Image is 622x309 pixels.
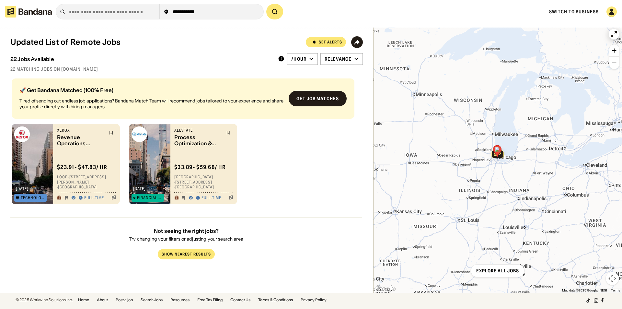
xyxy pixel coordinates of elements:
[19,98,283,110] div: Tired of sending out endless job applications? Bandana Match Team will recommend jobs tailored to...
[97,298,108,302] a: About
[174,134,222,147] div: Process Optimization & Insights Consultant
[141,298,163,302] a: Search Jobs
[562,289,607,292] span: Map data ©2025 Google, INEGI
[21,196,45,200] div: Technology
[291,56,306,62] div: /hour
[325,56,351,62] div: Relevance
[174,175,233,190] div: [GEOGRAPHIC_DATA] · [STREET_ADDRESS] · [GEOGRAPHIC_DATA]
[301,298,327,302] a: Privacy Policy
[129,237,243,242] div: Try changing your filters or adjusting your search area
[84,196,104,201] div: Full-time
[57,164,107,171] div: $ 23.91 - $47.83 / hr
[611,289,620,292] a: Terms (opens in new tab)
[16,298,73,302] div: © 2025 Workwise Solutions Inc.
[476,268,519,273] div: Explore all jobs
[174,128,222,133] div: Allstate
[10,66,363,72] div: 22 matching jobs on [DOMAIN_NAME]
[170,298,190,302] a: Resources
[10,76,362,293] div: grid
[132,126,147,142] img: Allstate logo
[116,298,133,302] a: Post a job
[202,196,221,201] div: Full-time
[16,187,29,191] div: [DATE]
[375,284,396,293] img: Google
[174,164,226,171] div: $ 33.89 - $59.68 / hr
[296,96,339,101] div: Get job matches
[162,253,211,256] div: Show Nearest Results
[197,298,223,302] a: Free Tax Filing
[129,228,243,234] div: Not seeing the right jobs?
[137,196,163,200] div: Financial Services
[57,128,105,133] div: Xerox
[258,298,293,302] a: Terms & Conditions
[375,284,396,293] a: Open this area in Google Maps (opens a new window)
[230,298,250,302] a: Contact Us
[57,134,105,147] div: Revenue Operations Analyst
[10,38,121,47] div: Updated List of Remote Jobs
[14,126,30,142] img: Xerox logo
[319,40,342,44] div: Set Alerts
[133,187,146,191] div: [DATE]
[57,175,116,190] div: Loop · [STREET_ADDRESS][PERSON_NAME] · [GEOGRAPHIC_DATA]
[78,298,89,302] a: Home
[549,9,599,15] a: Switch to Business
[19,88,283,93] div: 🚀 Get Bandana Matched (100% Free)
[10,56,54,62] div: 22 Jobs Available
[5,6,52,18] img: Bandana logotype
[606,272,619,285] button: Map camera controls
